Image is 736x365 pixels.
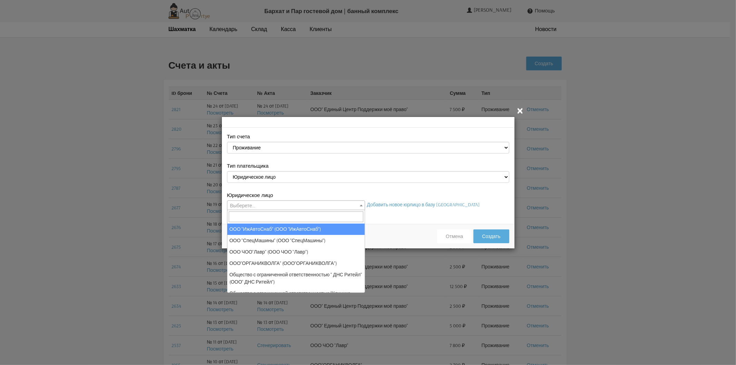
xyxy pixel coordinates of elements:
[516,106,524,115] button: Закрыть
[227,258,365,269] li: ООО"ОРГАНИКВОЛГА" (ООО"ОРГАНИКВОЛГА")
[227,246,365,258] li: ООО ЧОО"Лавр" (ООО ЧОО "Лавр")
[473,229,509,243] button: Создать
[367,201,480,208] a: Добавить новое юрлицо в базу [GEOGRAPHIC_DATA]
[437,229,472,243] button: Отмена
[227,288,365,306] li: Общество с ограниченной ответственностью "Клиника Биктиных" (ООО "Клиника Биктиных")
[227,235,365,246] li: ООО "СпецМашины" (ООО "СпецМашины")
[516,106,524,115] i: 
[230,203,255,209] span: Выберете...
[227,224,365,235] li: ООО "ИжАвтоСнаб" (ООО "ИжАвтоСнаб")
[227,133,250,140] label: Тип счета
[227,162,269,169] label: Тип плательщика
[227,191,273,199] label: Юридическое лицо
[227,269,365,288] li: Общество с ограниченной ответственностью " ДНС Ритейл" (ООО" ДНС Ритейл")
